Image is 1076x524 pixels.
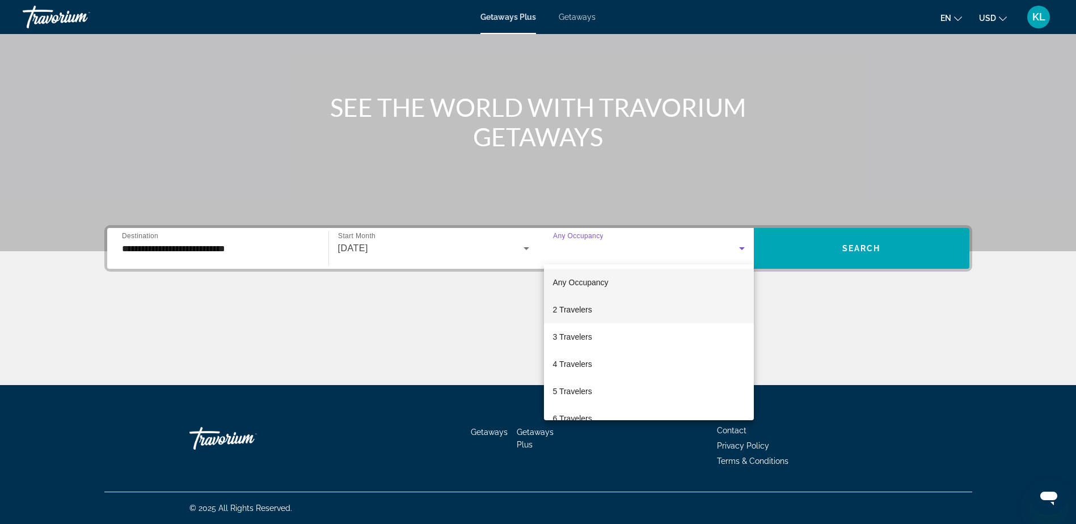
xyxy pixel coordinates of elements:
[553,384,592,398] span: 5 Travelers
[1031,479,1067,515] iframe: Button to launch messaging window
[553,330,592,344] span: 3 Travelers
[553,357,592,371] span: 4 Travelers
[553,303,592,316] span: 2 Travelers
[553,412,592,425] span: 6 Travelers
[553,278,609,287] span: Any Occupancy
